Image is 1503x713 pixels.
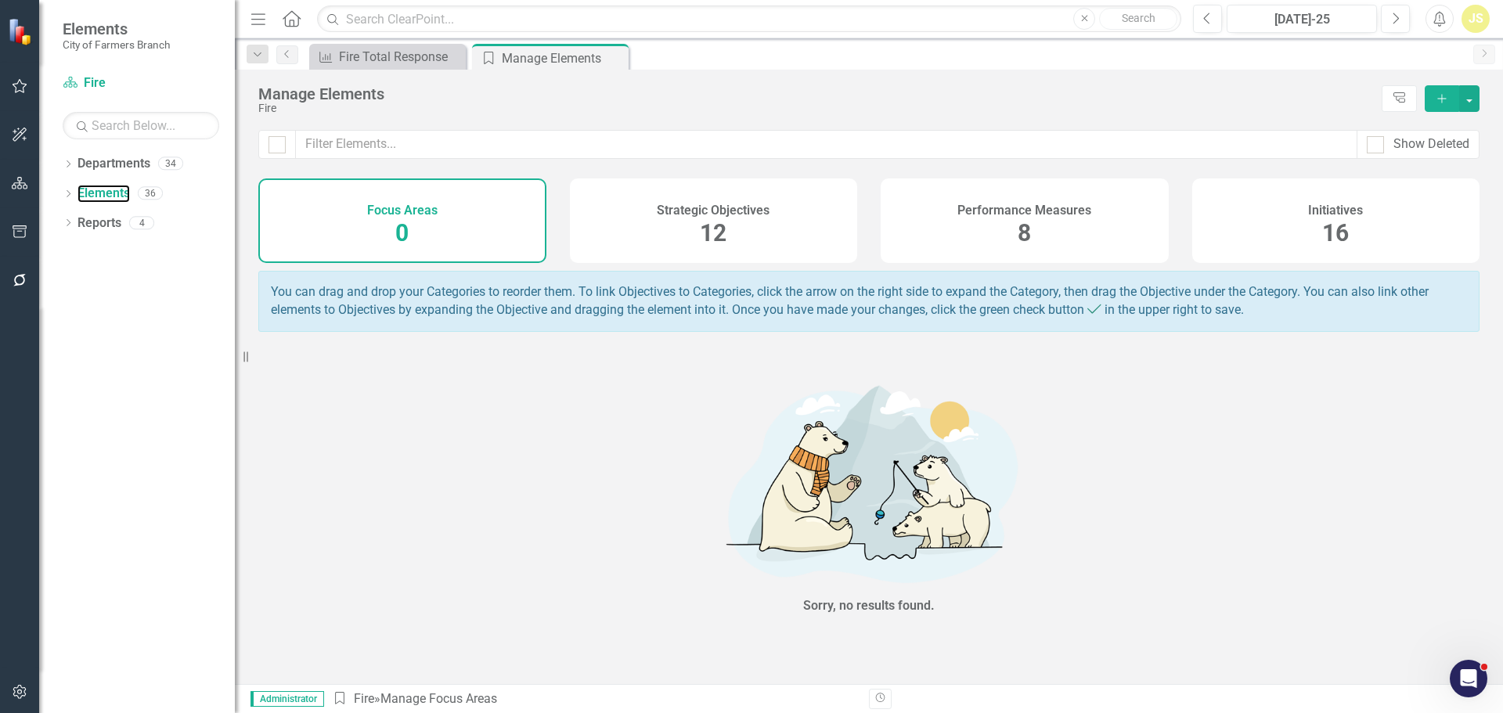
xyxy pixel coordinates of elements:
div: Manage Elements [502,49,625,68]
small: City of Farmers Branch [63,38,170,51]
div: 34 [158,157,183,171]
a: Reports [77,214,121,232]
a: Departments [77,155,150,173]
div: Fire Total Response [339,47,462,67]
div: Sorry, no results found. [803,597,935,615]
span: Search [1122,12,1155,24]
span: 16 [1322,219,1349,247]
span: 8 [1018,219,1031,247]
div: 4 [129,216,154,229]
button: [DATE]-25 [1227,5,1377,33]
a: Elements [77,185,130,203]
h4: Strategic Objectives [657,203,770,218]
iframe: Intercom live chat [1450,660,1487,697]
a: Fire [63,74,219,92]
input: Search Below... [63,112,219,139]
span: Elements [63,20,170,38]
a: Fire [354,691,374,706]
span: Administrator [250,691,324,707]
a: Fire Total Response [313,47,462,67]
div: Manage Elements [258,85,1374,103]
button: Search [1099,8,1177,30]
div: » Manage Focus Areas [332,690,857,708]
h4: Initiatives [1308,203,1363,218]
h4: Focus Areas [367,203,438,218]
div: [DATE]-25 [1232,10,1371,29]
div: Show Deleted [1393,135,1469,153]
input: Search ClearPoint... [317,5,1181,33]
div: 36 [138,187,163,200]
div: You can drag and drop your Categories to reorder them. To link Objectives to Categories, click th... [258,271,1480,332]
img: ClearPoint Strategy [8,18,35,45]
div: Fire [258,103,1374,114]
span: 12 [700,219,726,247]
h4: Performance Measures [957,203,1091,218]
img: No results found [634,370,1104,593]
input: Filter Elements... [295,130,1357,159]
button: JS [1462,5,1490,33]
span: 0 [395,219,409,247]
